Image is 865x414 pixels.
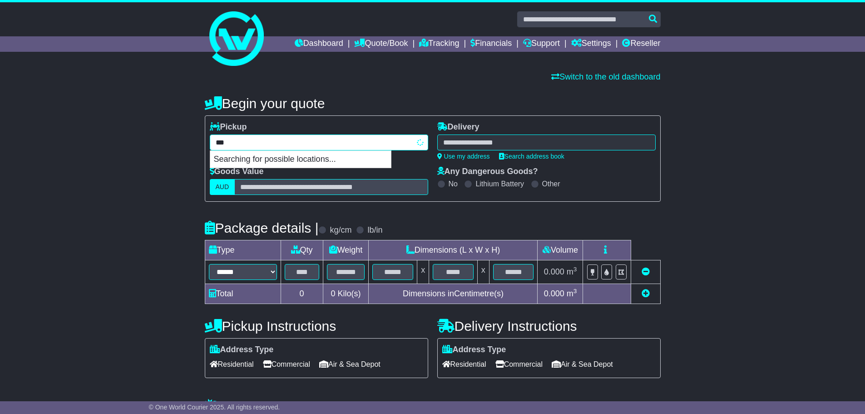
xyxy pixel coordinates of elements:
span: 0 [331,289,335,298]
typeahead: Please provide city [210,135,428,150]
td: Volume [538,240,583,260]
label: Address Type [210,345,274,355]
h4: Begin your quote [205,96,661,111]
td: Dimensions in Centimetre(s) [369,284,538,304]
label: lb/in [367,225,382,235]
a: Settings [571,36,611,52]
h4: Delivery Instructions [437,319,661,334]
td: x [417,260,429,284]
span: Commercial [263,357,310,371]
span: Air & Sea Depot [319,357,381,371]
td: Kilo(s) [323,284,369,304]
td: Type [205,240,281,260]
span: m [567,289,577,298]
td: Weight [323,240,369,260]
td: Qty [281,240,323,260]
label: Pickup [210,122,247,132]
label: Delivery [437,122,479,132]
label: Other [542,180,560,188]
a: Quote/Book [354,36,408,52]
h4: Package details | [205,220,319,235]
label: Lithium Battery [475,180,524,188]
td: 0 [281,284,323,304]
a: Remove this item [642,267,650,276]
label: Goods Value [210,167,264,177]
h4: Warranty & Insurance [205,399,661,414]
a: Financials [470,36,512,52]
a: Search address book [499,153,564,160]
label: Address Type [442,345,506,355]
a: Add new item [642,289,650,298]
td: Total [205,284,281,304]
label: No [449,180,458,188]
a: Dashboard [295,36,343,52]
span: Commercial [495,357,543,371]
sup: 3 [573,266,577,273]
a: Switch to the old dashboard [551,72,660,81]
a: Use my address [437,153,490,160]
span: m [567,267,577,276]
a: Reseller [622,36,660,52]
label: kg/cm [330,225,351,235]
h4: Pickup Instructions [205,319,428,334]
sup: 3 [573,288,577,294]
label: AUD [210,179,235,195]
td: Dimensions (L x W x H) [369,240,538,260]
span: 0.000 [544,289,564,298]
span: Air & Sea Depot [552,357,613,371]
span: © One World Courier 2025. All rights reserved. [149,404,280,411]
a: Tracking [419,36,459,52]
span: Residential [210,357,254,371]
p: Searching for possible locations... [210,151,391,168]
td: x [477,260,489,284]
a: Support [523,36,560,52]
span: 0.000 [544,267,564,276]
label: Any Dangerous Goods? [437,167,538,177]
span: Residential [442,357,486,371]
